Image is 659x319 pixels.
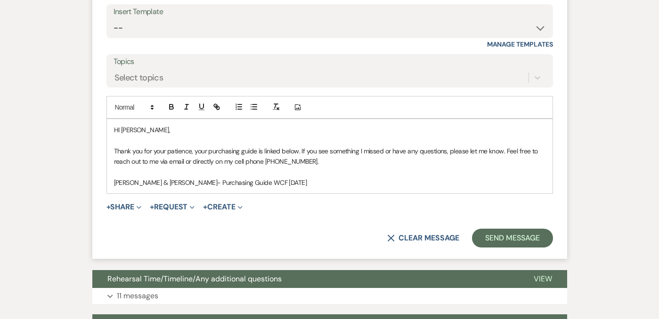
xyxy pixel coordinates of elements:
span: View [534,274,552,284]
button: Request [150,203,195,211]
p: HI [PERSON_NAME], [114,125,545,135]
button: 11 messages [92,288,567,304]
p: Thank you for your patience, your purchasing guide is linked below. If you see something I missed... [114,146,545,167]
div: Select topics [114,71,163,84]
span: + [150,203,154,211]
button: Share [106,203,142,211]
p: 11 messages [117,290,158,302]
button: Create [203,203,242,211]
button: Send Message [472,229,553,247]
button: View [519,270,567,288]
span: + [203,203,207,211]
button: Clear message [387,234,459,242]
label: Topics [114,55,546,69]
span: + [106,203,111,211]
div: Insert Template [114,5,546,19]
button: Rehearsal Time/Timeline/Any additional questions [92,270,519,288]
span: Rehearsal Time/Timeline/Any additional questions [107,274,282,284]
a: Manage Templates [487,40,553,48]
p: [PERSON_NAME] & [PERSON_NAME]- Purchasing Guide WCF [DATE] [114,177,545,188]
